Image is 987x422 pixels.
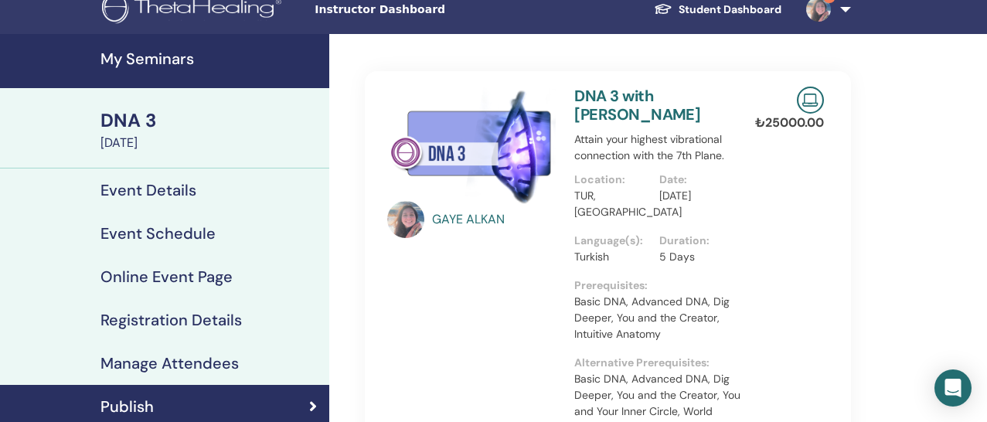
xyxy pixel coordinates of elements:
h4: My Seminars [100,49,320,68]
div: [DATE] [100,134,320,152]
p: 5 Days [659,249,734,265]
h4: Event Schedule [100,224,216,243]
img: default.jpg [387,201,424,238]
h4: Manage Attendees [100,354,239,373]
p: TUR, [GEOGRAPHIC_DATA] [574,188,649,220]
p: Turkish [574,249,649,265]
div: DNA 3 [100,107,320,134]
a: GAYE ALKAN [432,210,559,229]
p: Basic DNA, Advanced DNA, Dig Deeper, You and the Creator, Intuitive Anatomy [574,294,744,342]
h4: Online Event Page [100,267,233,286]
h4: Event Details [100,181,196,199]
p: Attain your highest vibrational connection with the 7th Plane. [574,131,744,164]
img: Live Online Seminar [797,87,824,114]
img: DNA 3 [387,87,556,206]
h4: Publish [100,397,154,416]
p: [DATE] [659,188,734,204]
span: Instructor Dashboard [315,2,546,18]
p: ₺ 25000.00 [755,114,824,132]
img: graduation-cap-white.svg [654,2,672,15]
p: Date : [659,172,734,188]
div: Open Intercom Messenger [934,369,972,407]
p: Alternative Prerequisites : [574,355,744,371]
a: DNA 3 with [PERSON_NAME] [574,86,700,124]
p: Duration : [659,233,734,249]
a: DNA 3[DATE] [91,107,329,152]
p: Language(s) : [574,233,649,249]
p: Prerequisites : [574,277,744,294]
h4: Registration Details [100,311,242,329]
p: Location : [574,172,649,188]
